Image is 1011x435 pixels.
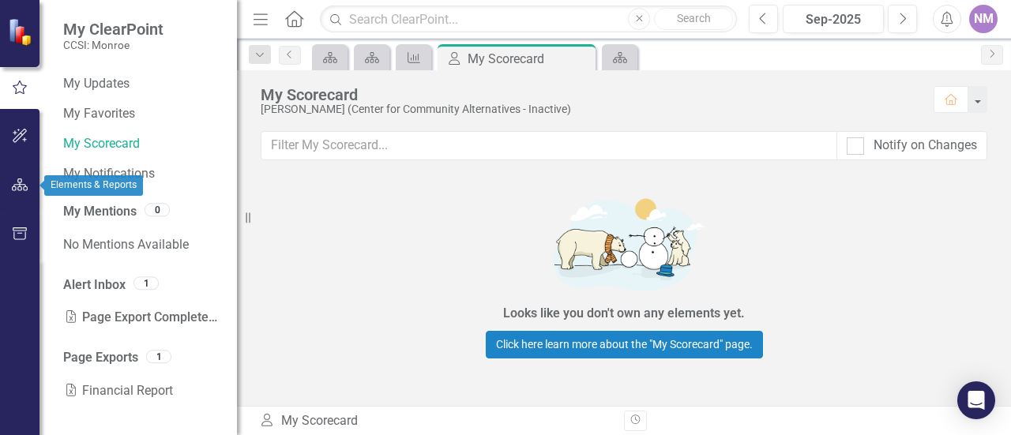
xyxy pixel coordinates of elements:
[654,8,733,30] button: Search
[63,276,126,294] a: Alert Inbox
[146,350,171,363] div: 1
[957,381,995,419] div: Open Intercom Messenger
[874,137,977,155] div: Notify on Changes
[63,20,163,39] span: My ClearPoint
[63,302,221,333] div: Page Export Completed: Financial Report
[63,229,221,261] div: No Mentions Available
[63,165,221,183] a: My Notifications
[63,203,137,221] a: My Mentions
[261,131,837,160] input: Filter My Scorecard...
[788,10,878,29] div: Sep-2025
[677,12,711,24] span: Search
[44,175,143,196] div: Elements & Reports
[783,5,884,33] button: Sep-2025
[63,39,163,51] small: CCSI: Monroe
[261,103,918,115] div: [PERSON_NAME] (Center for Community Alternatives - Inactive)
[387,187,861,301] img: Getting started
[320,6,737,33] input: Search ClearPoint...
[259,412,612,430] div: My Scorecard
[8,17,36,45] img: ClearPoint Strategy
[63,375,221,407] a: Financial Report
[261,86,918,103] div: My Scorecard
[63,135,221,153] a: My Scorecard
[969,5,998,33] button: NM
[486,331,763,358] a: Click here learn more about the "My Scorecard" page.
[63,105,221,123] a: My Favorites
[63,75,221,93] a: My Updates
[503,305,745,323] div: Looks like you don't own any elements yet.
[145,203,170,216] div: 0
[133,276,159,290] div: 1
[63,349,138,367] a: Page Exports
[468,49,592,69] div: My Scorecard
